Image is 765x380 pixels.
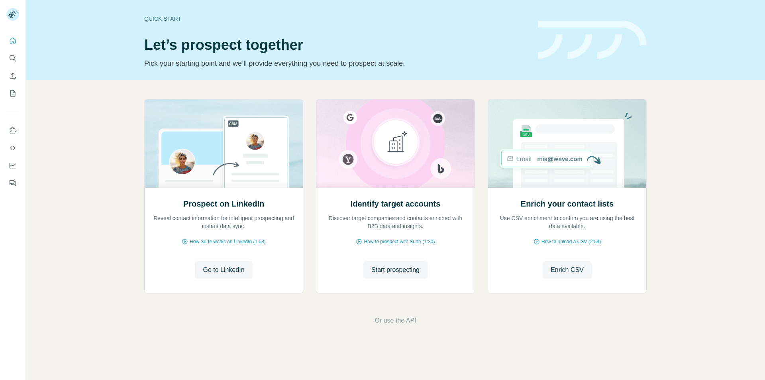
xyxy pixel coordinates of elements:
h2: Identify target accounts [351,198,441,209]
span: Start prospecting [371,265,420,275]
h2: Enrich your contact lists [521,198,614,209]
button: Enrich CSV [543,261,592,279]
p: Pick your starting point and we’ll provide everything you need to prospect at scale. [144,58,528,69]
p: Use CSV enrichment to confirm you are using the best data available. [496,214,638,230]
span: Go to LinkedIn [203,265,244,275]
button: Quick start [6,33,19,48]
span: How to prospect with Surfe (1:30) [364,238,435,245]
button: Start prospecting [363,261,428,279]
button: Or use the API [375,316,416,325]
h1: Let’s prospect together [144,37,528,53]
button: Enrich CSV [6,69,19,83]
div: Quick start [144,15,528,23]
button: Use Surfe API [6,141,19,155]
img: banner [538,21,647,59]
p: Reveal contact information for intelligent prospecting and instant data sync. [153,214,295,230]
img: Enrich your contact lists [488,99,647,188]
button: My lists [6,86,19,100]
h2: Prospect on LinkedIn [183,198,264,209]
img: Identify target accounts [316,99,475,188]
span: How Surfe works on LinkedIn (1:58) [190,238,266,245]
button: Feedback [6,176,19,190]
button: Search [6,51,19,65]
button: Use Surfe on LinkedIn [6,123,19,138]
button: Go to LinkedIn [195,261,252,279]
span: How to upload a CSV (2:59) [541,238,601,245]
button: Dashboard [6,158,19,173]
p: Discover target companies and contacts enriched with B2B data and insights. [324,214,467,230]
img: Prospect on LinkedIn [144,99,303,188]
span: Enrich CSV [551,265,584,275]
